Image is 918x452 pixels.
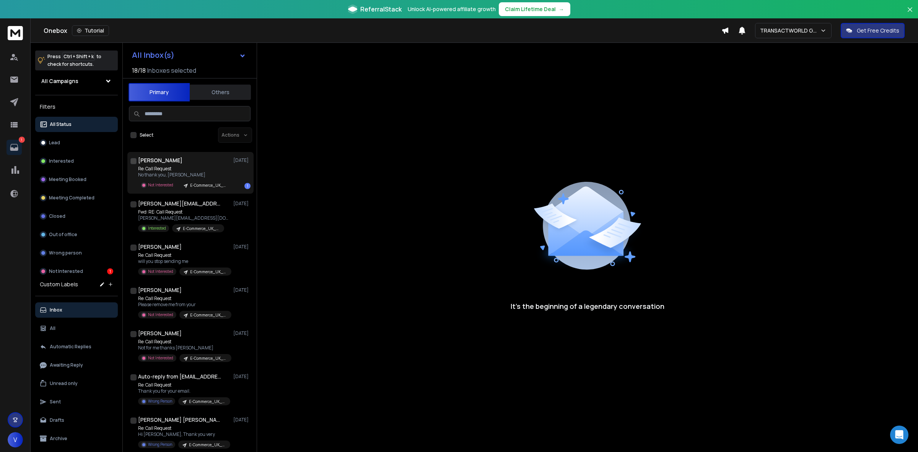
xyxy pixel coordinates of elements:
[35,413,118,428] button: Drafts
[8,432,23,447] button: V
[233,287,251,293] p: [DATE]
[138,209,230,215] p: Fwd: RE: Call Request
[44,25,721,36] div: Onebox
[35,190,118,206] button: Meeting Completed
[148,398,172,404] p: Wrong Person
[49,195,94,201] p: Meeting Completed
[148,355,173,361] p: Not Interested
[760,27,820,34] p: TRANSACTWORLD GROUP
[559,5,564,13] span: →
[129,83,190,101] button: Primary
[132,66,146,75] span: 18 / 18
[138,166,230,172] p: Re: Call Request
[233,157,251,163] p: [DATE]
[148,225,166,231] p: Interested
[49,140,60,146] p: Lead
[233,201,251,207] p: [DATE]
[190,356,227,361] p: E-Commerce_UK_campaign
[233,330,251,336] p: [DATE]
[50,325,55,331] p: All
[50,307,62,313] p: Inbox
[49,268,83,274] p: Not Interested
[138,243,182,251] h1: [PERSON_NAME]
[138,416,222,424] h1: [PERSON_NAME] [PERSON_NAME]
[40,281,78,288] h3: Custom Labels
[50,121,72,127] p: All Status
[408,5,496,13] p: Unlock AI-powered affiliate growth
[35,153,118,169] button: Interested
[138,373,222,380] h1: Auto-reply from [EMAIL_ADDRESS][DOMAIN_NAME]
[35,357,118,373] button: Awaiting Reply
[183,226,220,232] p: E-Commerce_UK_campaign
[35,321,118,336] button: All
[35,73,118,89] button: All Campaigns
[138,330,182,337] h1: [PERSON_NAME]
[35,339,118,354] button: Automatic Replies
[138,339,230,345] p: Re: Call Request
[147,66,196,75] h3: Inboxes selected
[138,295,230,302] p: Re: Call Request
[138,431,230,437] p: Hi [PERSON_NAME], Thank you very
[50,380,78,387] p: Unread only
[499,2,570,16] button: Claim Lifetime Deal→
[132,51,174,59] h1: All Inbox(s)
[35,172,118,187] button: Meeting Booked
[72,25,109,36] button: Tutorial
[50,399,61,405] p: Sent
[148,269,173,274] p: Not Interested
[49,213,65,219] p: Closed
[138,252,230,258] p: Re: Call Request
[49,176,86,183] p: Meeting Booked
[511,301,664,312] p: It’s the beginning of a legendary conversation
[233,374,251,380] p: [DATE]
[49,250,82,256] p: Wrong person
[138,286,182,294] h1: [PERSON_NAME]
[857,27,899,34] p: Get Free Credits
[62,52,95,61] span: Ctrl + Shift + k
[19,137,25,143] p: 1
[35,264,118,279] button: Not Interested1
[190,183,227,188] p: E-Commerce_UK_campaign
[140,132,153,138] label: Select
[107,268,113,274] div: 1
[905,5,915,23] button: Close banner
[189,442,226,448] p: E-Commerce_UK_campaign
[49,232,77,238] p: Out of office
[35,245,118,261] button: Wrong person
[50,344,91,350] p: Automatic Replies
[138,345,230,351] p: Not for me thanks [PERSON_NAME]
[35,101,118,112] h3: Filters
[138,215,230,221] p: [PERSON_NAME][EMAIL_ADDRESS][DOMAIN_NAME] ---------- Forwarded message --------- From: <[PERSON_N...
[7,140,22,155] a: 1
[148,442,172,447] p: Wrong Person
[35,394,118,410] button: Sent
[35,209,118,224] button: Closed
[35,431,118,446] button: Archive
[35,135,118,150] button: Lead
[138,425,230,431] p: Re: Call Request
[138,200,222,207] h1: [PERSON_NAME][EMAIL_ADDRESS][DOMAIN_NAME]
[138,157,182,164] h1: [PERSON_NAME]
[50,436,67,442] p: Archive
[190,269,227,275] p: E-Commerce_UK_campaign
[35,227,118,242] button: Out of office
[49,158,74,164] p: Interested
[360,5,402,14] span: ReferralStack
[189,399,226,405] p: E-Commerce_UK_campaign
[148,182,173,188] p: Not Interested
[35,376,118,391] button: Unread only
[138,258,230,264] p: will you stop sending me
[50,417,64,423] p: Drafts
[41,77,78,85] h1: All Campaigns
[233,244,251,250] p: [DATE]
[148,312,173,318] p: Not Interested
[890,426,908,444] div: Open Intercom Messenger
[138,172,230,178] p: No thank you, [PERSON_NAME]
[138,382,230,388] p: Re: Call Request
[233,417,251,423] p: [DATE]
[841,23,905,38] button: Get Free Credits
[244,183,251,189] div: 1
[35,117,118,132] button: All Status
[35,302,118,318] button: Inbox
